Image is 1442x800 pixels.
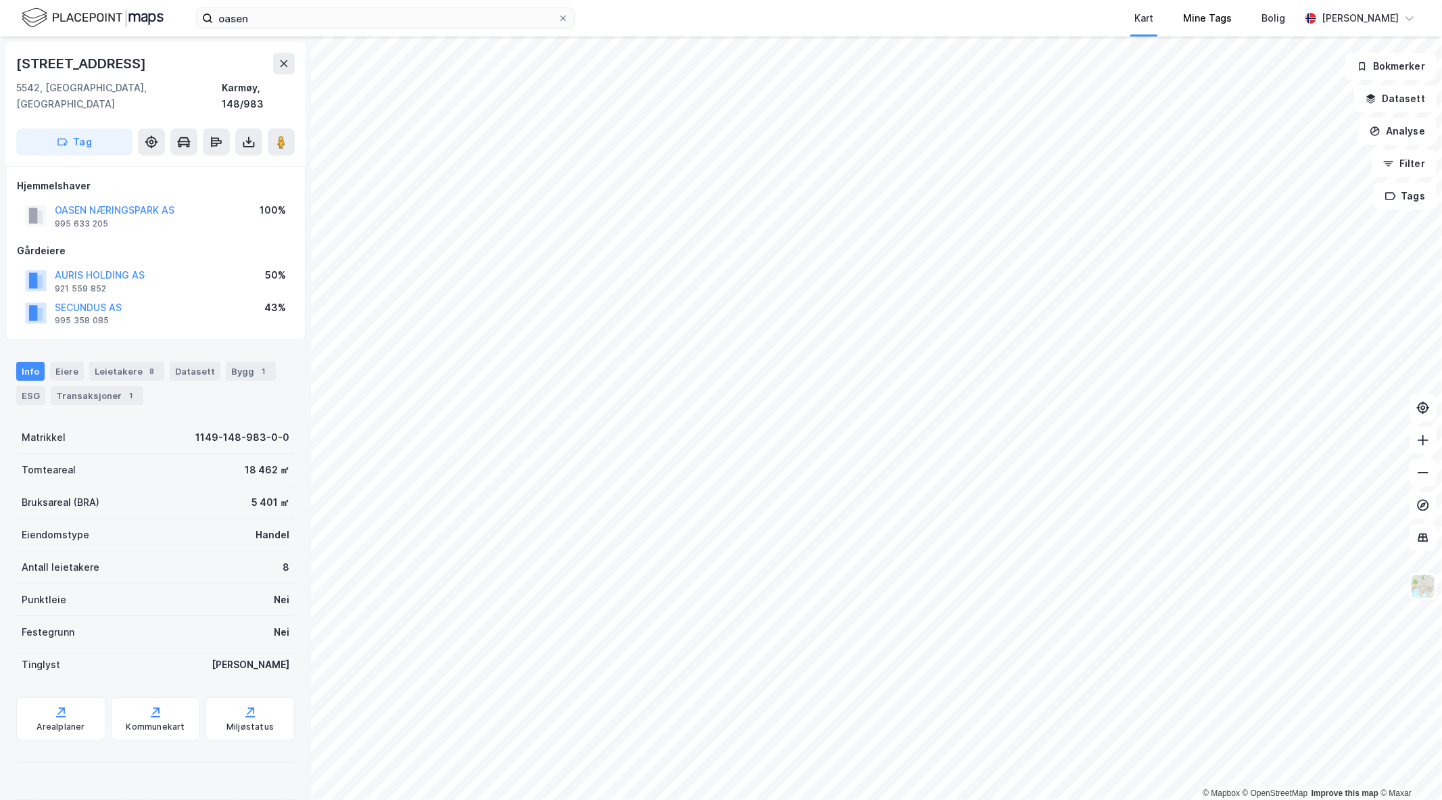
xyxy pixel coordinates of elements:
div: 995 358 085 [55,315,109,326]
div: Hjemmelshaver [17,178,294,194]
div: Kontrollprogram for chat [1374,735,1442,800]
div: 1 [124,389,138,402]
div: 921 559 852 [55,283,106,294]
button: Tag [16,128,133,156]
div: Leietakere [89,362,164,381]
div: Miljøstatus [226,722,274,732]
div: 8 [145,364,159,378]
button: Datasett [1354,85,1437,112]
div: Bolig [1261,10,1285,26]
div: Gårdeiere [17,243,294,259]
div: 5542, [GEOGRAPHIC_DATA], [GEOGRAPHIC_DATA] [16,80,222,112]
button: Bokmerker [1345,53,1437,80]
div: Transaksjoner [51,386,143,405]
div: 50% [265,267,286,283]
div: 5 401 ㎡ [251,494,289,511]
div: Matrikkel [22,429,66,446]
div: Handel [256,527,289,543]
div: Info [16,362,45,381]
div: 1149-148-983-0-0 [195,429,289,446]
button: Tags [1374,183,1437,210]
div: Tinglyst [22,657,60,673]
button: Analyse [1358,118,1437,145]
iframe: Chat Widget [1374,735,1442,800]
div: Nei [274,592,289,608]
div: Datasett [170,362,220,381]
div: Kommunekart [126,722,185,732]
div: Bygg [226,362,276,381]
div: Punktleie [22,592,66,608]
div: Karmøy, 148/983 [222,80,295,112]
div: Eiere [50,362,84,381]
input: Søk på adresse, matrikkel, gårdeiere, leietakere eller personer [213,8,558,28]
div: [PERSON_NAME] [1322,10,1399,26]
div: 100% [260,202,286,218]
div: Festegrunn [22,624,74,640]
div: [PERSON_NAME] [212,657,289,673]
div: 8 [283,559,289,575]
div: Nei [274,624,289,640]
a: Improve this map [1312,789,1378,798]
div: Antall leietakere [22,559,99,575]
div: 43% [264,300,286,316]
div: Eiendomstype [22,527,89,543]
a: OpenStreetMap [1243,789,1308,798]
div: 1 [257,364,270,378]
div: 995 633 205 [55,218,108,229]
div: 18 462 ㎡ [245,462,289,478]
a: Mapbox [1203,789,1240,798]
div: Arealplaner [37,722,85,732]
img: Z [1410,573,1436,599]
div: ESG [16,386,45,405]
button: Filter [1372,150,1437,177]
div: Mine Tags [1183,10,1232,26]
div: Tomteareal [22,462,76,478]
div: Kart [1134,10,1153,26]
img: logo.f888ab2527a4732fd821a326f86c7f29.svg [22,6,164,30]
div: Bruksareal (BRA) [22,494,99,511]
div: [STREET_ADDRESS] [16,53,149,74]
